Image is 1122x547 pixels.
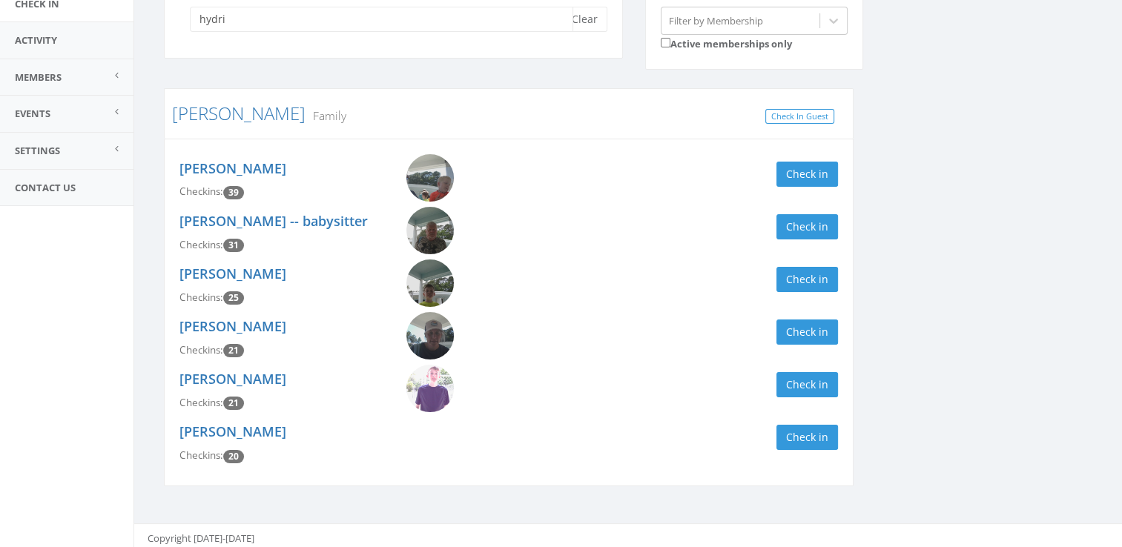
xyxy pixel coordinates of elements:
button: Check in [776,319,838,345]
a: [PERSON_NAME] [179,265,286,282]
button: Check in [776,267,838,292]
span: Checkins: [179,343,223,357]
span: Checkins: [179,448,223,462]
button: Check in [776,162,838,187]
span: Contact Us [15,181,76,194]
span: Checkin count [223,186,244,199]
a: Check In Guest [765,109,834,125]
span: Checkin count [223,344,244,357]
button: Check in [776,214,838,239]
span: Checkins: [179,238,223,251]
a: [PERSON_NAME] [172,101,306,125]
span: Checkin count [223,450,244,463]
span: Events [15,107,50,120]
img: Erin_Hydrick.png [406,312,454,359]
small: Family [306,107,346,124]
img: Allan_Deskins_--_babysitter.png [406,207,454,254]
a: [PERSON_NAME] -- babysitter [179,212,368,230]
span: Checkin count [223,291,244,305]
input: Active memberships only [661,38,670,47]
span: Checkin count [223,239,244,252]
a: [PERSON_NAME] [179,317,286,335]
img: Andrew_Conlon.png [406,154,454,202]
span: Members [15,70,62,84]
img: Landon_Hydrick.png [406,365,454,412]
span: Checkin count [223,397,244,410]
span: Checkins: [179,396,223,409]
a: [PERSON_NAME] [179,370,286,388]
label: Active memberships only [661,35,792,51]
input: Search a name to check in [190,7,573,32]
span: Checkins: [179,291,223,304]
div: Filter by Membership [669,13,763,27]
button: Clear [562,7,607,32]
span: Settings [15,144,60,157]
button: Check in [776,372,838,397]
span: Checkins: [179,185,223,198]
a: [PERSON_NAME] [179,422,286,440]
button: Check in [776,425,838,450]
a: [PERSON_NAME] [179,159,286,177]
img: Mason_Hydrick.png [406,259,454,307]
